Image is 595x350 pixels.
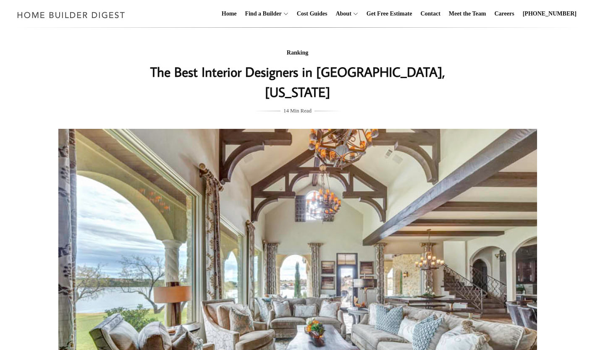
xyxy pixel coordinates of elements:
[130,62,465,102] h1: The Best Interior Designers in [GEOGRAPHIC_DATA], [US_STATE]
[332,0,351,27] a: About
[218,0,240,27] a: Home
[446,0,490,27] a: Meet the Team
[519,0,580,27] a: [PHONE_NUMBER]
[287,50,308,56] a: Ranking
[491,0,518,27] a: Careers
[363,0,416,27] a: Get Free Estimate
[242,0,282,27] a: Find a Builder
[283,106,312,115] span: 14 Min Read
[417,0,443,27] a: Contact
[13,7,129,23] img: Home Builder Digest
[294,0,331,27] a: Cost Guides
